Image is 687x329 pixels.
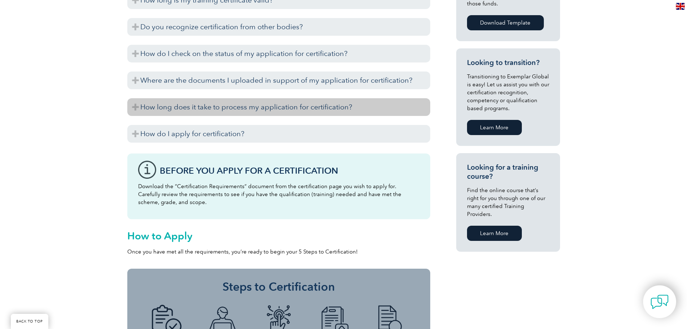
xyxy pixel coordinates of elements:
h3: Looking to transition? [467,58,549,67]
h2: How to Apply [127,230,430,242]
h3: How long does it take to process my application for certification? [127,98,430,116]
h3: Do you recognize certification from other bodies? [127,18,430,36]
a: BACK TO TOP [11,314,48,329]
p: Once you have met all the requirements, you’re ready to begin your 5 Steps to Certification! [127,248,430,256]
a: Download Template [467,15,544,30]
a: Learn More [467,226,522,241]
h3: How do I apply for certification? [127,125,430,143]
img: contact-chat.png [651,293,669,311]
h3: Looking for a training course? [467,163,549,181]
h3: Where are the documents I uploaded in support of my application for certification? [127,72,430,89]
p: Find the online course that’s right for you through one of our many certified Training Providers. [467,186,549,218]
a: Learn More [467,120,522,135]
p: Transitioning to Exemplar Global is easy! Let us assist you with our certification recognition, c... [467,73,549,112]
h3: Steps to Certification [138,280,419,294]
h3: How do I check on the status of my application for certification? [127,45,430,62]
h3: Before You Apply For a Certification [160,166,419,175]
p: Download the “Certification Requirements” document from the certification page you wish to apply ... [138,182,419,206]
img: en [676,3,685,10]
